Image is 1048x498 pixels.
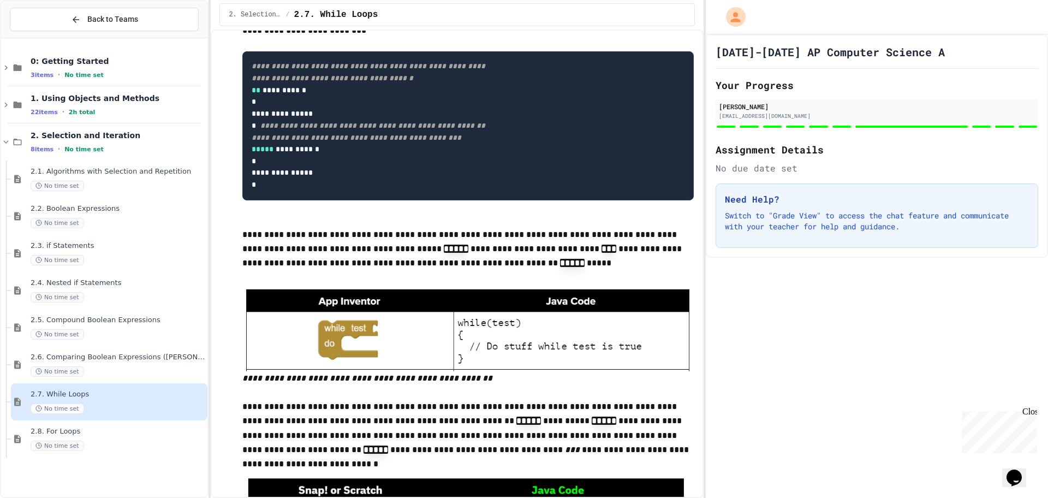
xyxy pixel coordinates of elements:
[716,78,1038,93] h2: Your Progress
[31,353,205,362] span: 2.6. Comparing Boolean Expressions ([PERSON_NAME] Laws)
[957,407,1037,453] iframe: chat widget
[31,278,205,288] span: 2.4. Nested if Statements
[294,8,378,21] span: 2.7. While Loops
[31,427,205,436] span: 2.8. For Loops
[31,204,205,214] span: 2.2. Boolean Expressions
[1002,454,1037,487] iframe: chat widget
[31,390,205,399] span: 2.7. While Loops
[716,142,1038,157] h2: Assignment Details
[69,109,96,116] span: 2h total
[62,108,64,116] span: •
[31,316,205,325] span: 2.5. Compound Boolean Expressions
[31,218,84,228] span: No time set
[716,162,1038,175] div: No due date set
[31,441,84,451] span: No time set
[31,181,84,191] span: No time set
[31,131,205,140] span: 2. Selection and Iteration
[714,4,748,29] div: My Account
[58,70,60,79] span: •
[31,72,53,79] span: 3 items
[31,93,205,103] span: 1. Using Objects and Methods
[31,146,53,153] span: 8 items
[229,10,281,19] span: 2. Selection and Iteration
[10,8,199,31] button: Back to Teams
[31,241,205,251] span: 2.3. if Statements
[58,145,60,153] span: •
[31,366,84,377] span: No time set
[64,72,104,79] span: No time set
[31,292,84,303] span: No time set
[31,167,205,176] span: 2.1. Algorithms with Selection and Repetition
[64,146,104,153] span: No time set
[31,404,84,414] span: No time set
[716,44,945,60] h1: [DATE]-[DATE] AP Computer Science A
[4,4,75,69] div: Chat with us now!Close
[719,112,1035,120] div: [EMAIL_ADDRESS][DOMAIN_NAME]
[31,56,205,66] span: 0: Getting Started
[719,102,1035,111] div: [PERSON_NAME]
[31,329,84,340] span: No time set
[725,210,1029,232] p: Switch to "Grade View" to access the chat feature and communicate with your teacher for help and ...
[31,255,84,265] span: No time set
[285,10,289,19] span: /
[31,109,58,116] span: 22 items
[87,14,138,25] span: Back to Teams
[725,193,1029,206] h3: Need Help?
